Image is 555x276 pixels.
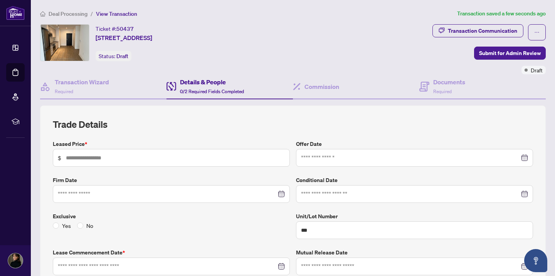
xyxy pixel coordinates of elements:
[296,212,533,221] label: Unit/Lot Number
[58,154,61,162] span: $
[296,248,533,257] label: Mutual Release Date
[180,77,244,87] h4: Details & People
[91,9,93,18] li: /
[59,221,74,230] span: Yes
[8,253,23,268] img: Profile Icon
[53,212,290,221] label: Exclusive
[296,176,533,184] label: Conditional Date
[534,30,540,35] span: ellipsis
[433,77,465,87] h4: Documents
[96,33,152,42] span: [STREET_ADDRESS]
[433,89,452,94] span: Required
[457,9,546,18] article: Transaction saved a few seconds ago
[83,221,96,230] span: No
[432,24,523,37] button: Transaction Communication
[96,10,137,17] span: View Transaction
[116,53,128,60] span: Draft
[40,25,89,61] img: IMG-W12356678_1.jpg
[53,248,290,257] label: Lease Commencement Date
[448,25,517,37] div: Transaction Communication
[296,140,533,148] label: Offer Date
[524,249,547,272] button: Open asap
[304,82,339,91] h4: Commission
[116,25,134,32] span: 50437
[474,47,546,60] button: Submit for Admin Review
[40,11,45,17] span: home
[53,140,290,148] label: Leased Price
[531,66,543,74] span: Draft
[6,6,25,20] img: logo
[96,51,131,61] div: Status:
[96,24,134,33] div: Ticket #:
[479,47,541,59] span: Submit for Admin Review
[180,89,244,94] span: 0/2 Required Fields Completed
[55,77,109,87] h4: Transaction Wizard
[49,10,87,17] span: Deal Processing
[55,89,73,94] span: Required
[53,118,533,130] h2: Trade Details
[53,176,290,184] label: Firm Date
